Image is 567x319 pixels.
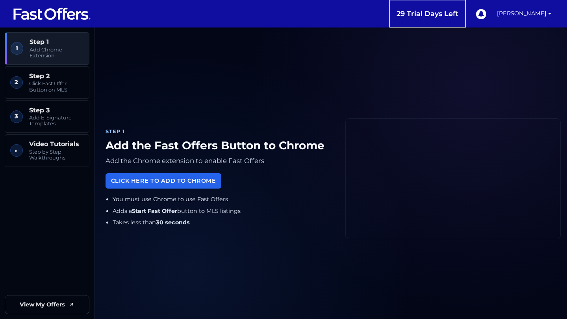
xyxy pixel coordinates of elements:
[5,32,89,65] a: 1 Step 1 Add Chrome Extension
[10,144,23,157] span: ▶︎
[29,149,84,161] span: Step by Step Walkthroughs
[106,173,221,189] a: Click Here to Add to Chrome
[156,219,190,226] strong: 30 seconds
[106,155,333,167] p: Add the Chrome extension to enable Fast Offers
[132,207,177,214] strong: Start Fast Offer
[5,100,89,133] a: 3 Step 3 Add E-Signature Templates
[113,195,333,204] li: You must use Chrome to use Fast Offers
[106,128,333,136] div: Step 1
[113,218,333,227] li: Takes less than
[5,134,89,167] a: ▶︎ Video Tutorials Step by Step Walkthroughs
[29,81,84,93] span: Click Fast Offer Button on MLS
[29,106,84,114] span: Step 3
[30,47,84,59] span: Add Chrome Extension
[20,300,65,309] span: View My Offers
[106,139,333,152] h1: Add the Fast Offers Button to Chrome
[10,76,23,89] span: 2
[5,295,89,314] a: View My Offers
[5,66,89,99] a: 2 Step 2 Click Fast Offer Button on MLS
[346,119,560,239] iframe: Fast Offers Chrome Extension
[29,72,84,80] span: Step 2
[30,38,84,46] span: Step 1
[10,110,23,123] span: 3
[11,42,23,55] span: 1
[29,140,84,148] span: Video Tutorials
[113,207,333,216] li: Adds a button to MLS listings
[390,5,465,23] a: 29 Trial Days Left
[29,115,84,127] span: Add E-Signature Templates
